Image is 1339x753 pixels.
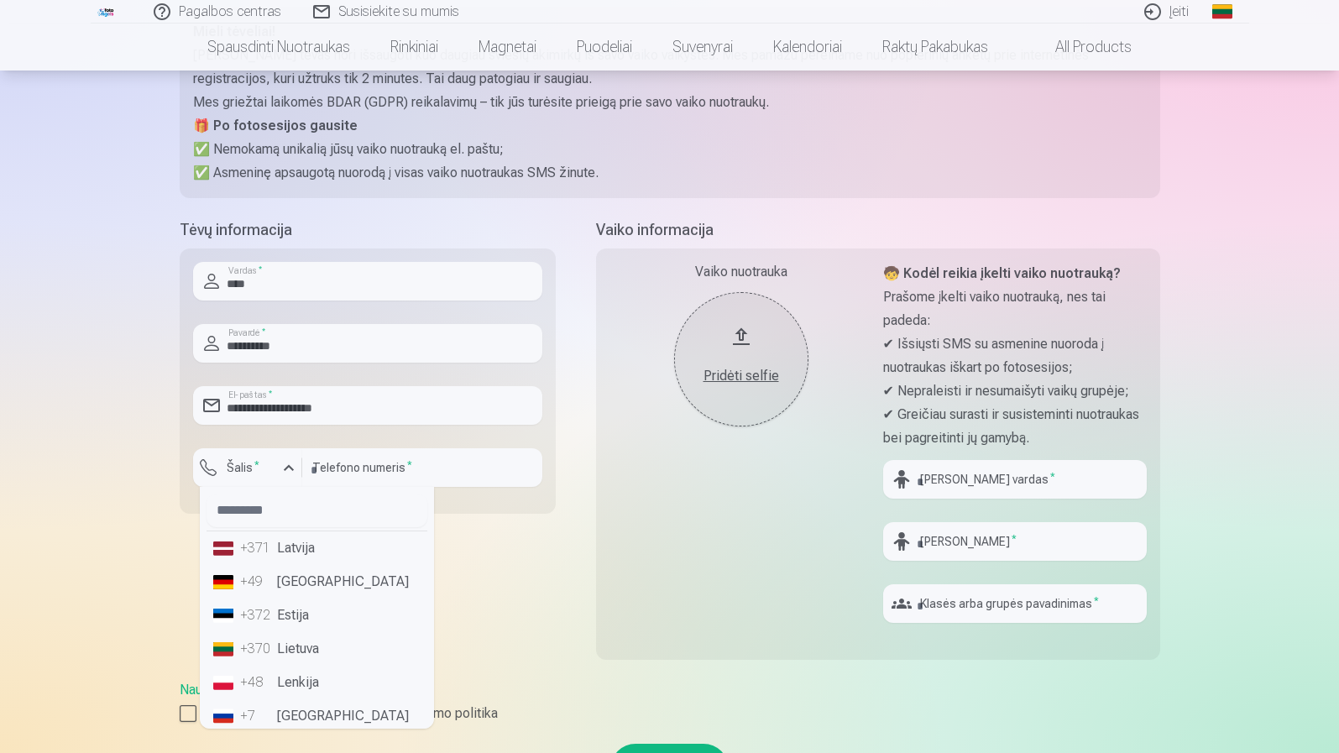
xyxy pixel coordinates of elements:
a: Spausdinti nuotraukas [187,24,370,71]
div: +48 [240,672,274,693]
div: Vaiko nuotrauka [609,262,873,282]
p: Mes griežtai laikomės BDAR (GDPR) reikalavimų – tik jūs turėsite prieigą prie savo vaiko nuotraukų. [193,91,1147,114]
a: Raktų pakabukas [862,24,1008,71]
label: Šalis [220,459,266,476]
div: +7 [240,706,274,726]
a: Kalendoriai [753,24,862,71]
strong: 🧒 Kodėl reikia įkelti vaiko nuotrauką? [883,265,1121,281]
h5: Tėvų informacija [180,218,556,242]
a: Puodeliai [557,24,652,71]
li: [GEOGRAPHIC_DATA] [207,699,427,733]
li: [GEOGRAPHIC_DATA] [207,565,427,599]
p: Prašome įkelti vaiko nuotrauką, nes tai padeda: [883,285,1147,332]
h5: Vaiko informacija [596,218,1160,242]
p: ✔ Nepraleisti ir nesumaišyti vaikų grupėje; [883,379,1147,403]
li: Lietuva [207,632,427,666]
img: /fa2 [97,7,116,17]
button: Šalis* [193,448,302,487]
a: Rinkiniai [370,24,458,71]
li: Lenkija [207,666,427,699]
li: Estija [207,599,427,632]
a: All products [1008,24,1152,71]
a: Magnetai [458,24,557,71]
p: ✅ Asmeninę apsaugotą nuorodą į visas vaiko nuotraukas SMS žinute. [193,161,1147,185]
div: +372 [240,605,274,625]
p: ✔ Greičiau surasti ir susisteminti nuotraukas bei pagreitinti jų gamybą. [883,403,1147,450]
strong: 🎁 Po fotosesijos gausite [193,118,358,133]
button: Pridėti selfie [674,292,808,426]
a: Naudotojo sutartis [180,682,286,698]
div: Pridėti selfie [691,366,792,386]
p: ✅ Nemokamą unikalią jūsų vaiko nuotrauką el. paštu; [193,138,1147,161]
div: +49 [240,572,274,592]
a: Suvenyrai [652,24,753,71]
div: +370 [240,639,274,659]
label: Sutinku su Naudotojo sutartimi ir privatumo politika [180,703,1160,724]
div: , [180,680,1160,724]
div: +371 [240,538,274,558]
li: Latvija [207,531,427,565]
p: ✔ Išsiųsti SMS su asmenine nuoroda į nuotraukas iškart po fotosesijos; [883,332,1147,379]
